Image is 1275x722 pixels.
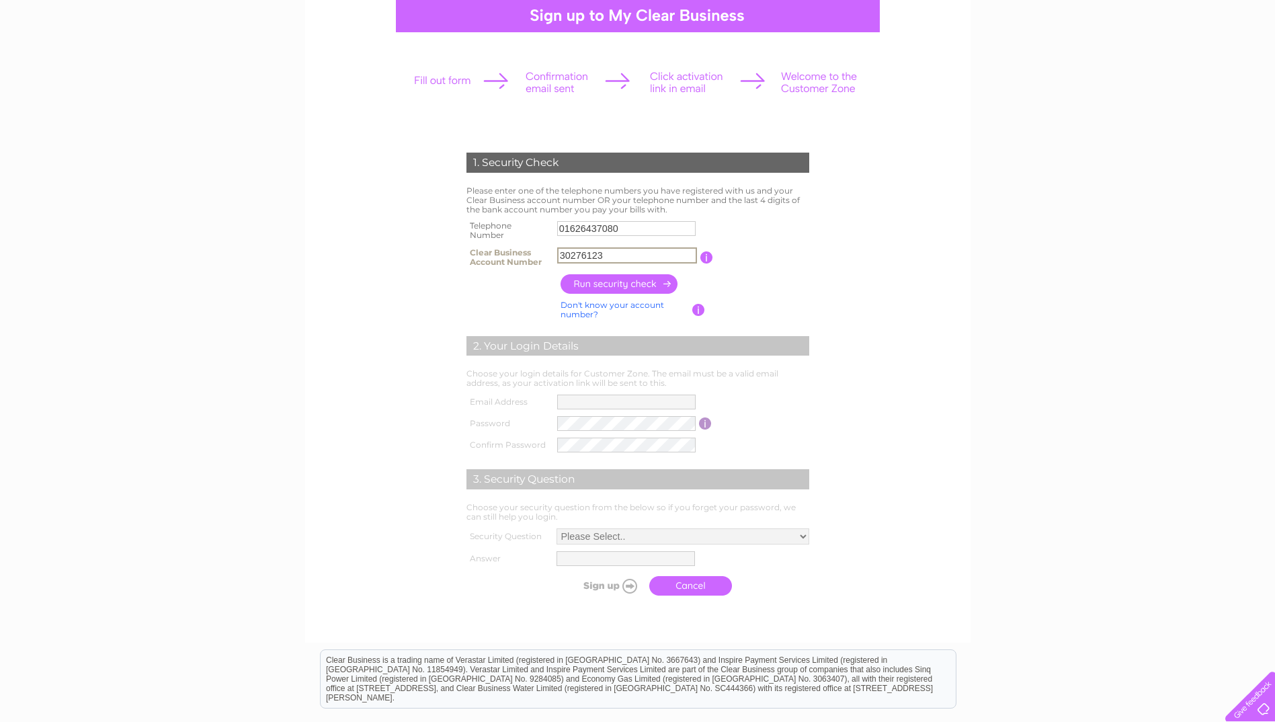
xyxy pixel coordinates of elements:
div: 1. Security Check [466,153,809,173]
a: Telecoms [1158,57,1198,67]
a: Energy [1120,57,1150,67]
div: 3. Security Question [466,469,809,489]
a: Blog [1206,57,1226,67]
input: Information [700,251,713,264]
a: Contact [1234,57,1267,67]
td: Please enter one of the telephone numbers you have registered with us and your Clear Business acc... [463,183,813,217]
td: Choose your security question from the below so if you forget your password, we can still help yo... [463,499,813,525]
th: Clear Business Account Number [463,244,554,271]
input: Information [692,304,705,316]
a: Cancel [649,576,732,596]
input: Information [699,417,712,430]
a: 0333 014 3131 [1022,7,1114,24]
div: 2. Your Login Details [466,336,809,356]
th: Password [463,413,554,434]
th: Telephone Number [463,217,554,244]
th: Email Address [463,391,554,413]
a: Don't know your account number? [561,300,664,319]
img: logo.png [44,35,113,76]
a: Water [1087,57,1112,67]
input: Submit [560,576,643,595]
th: Confirm Password [463,434,554,456]
div: Clear Business is a trading name of Verastar Limited (registered in [GEOGRAPHIC_DATA] No. 3667643... [321,7,956,65]
td: Choose your login details for Customer Zone. The email must be a valid email address, as your act... [463,366,813,391]
th: Security Question [463,525,553,548]
th: Answer [463,548,553,569]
